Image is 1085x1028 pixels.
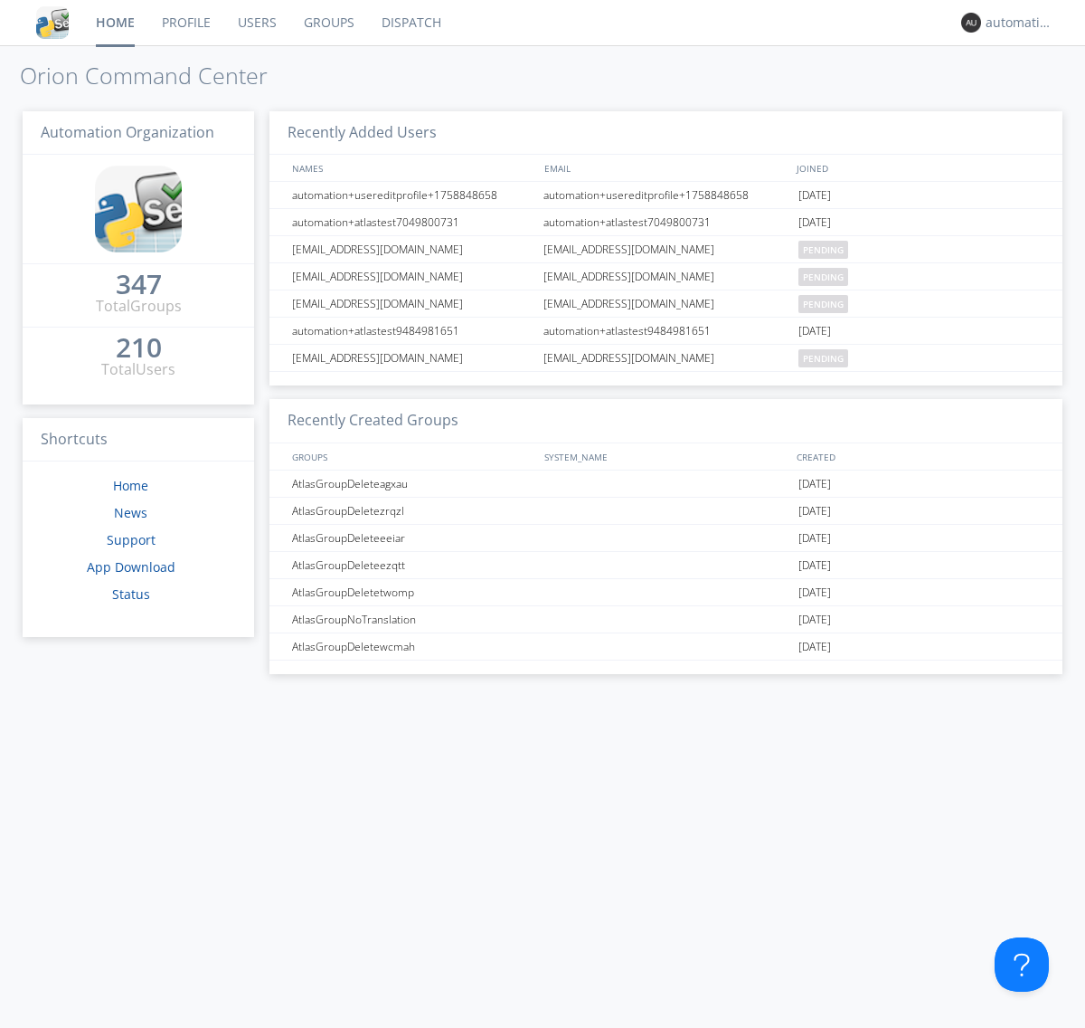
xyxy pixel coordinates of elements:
span: [DATE] [798,318,831,345]
div: AtlasGroupDeleteagxau [288,471,538,497]
span: pending [798,268,848,286]
div: AtlasGroupDeleteezqtt [288,552,538,578]
div: 210 [116,338,162,357]
div: automation+atlastest7049800731 [288,209,538,235]
div: AtlasGroupDeletezrqzl [288,498,538,524]
a: AtlasGroupDeletetwomp[DATE] [269,579,1062,606]
a: Support [107,531,156,548]
a: automation+atlastest9484981651automation+atlastest9484981651[DATE] [269,318,1062,345]
a: News [114,504,147,521]
div: automation+usereditprofile+1758848658 [539,182,794,208]
div: automation+atlas0035 [986,14,1053,32]
div: Total Groups [96,296,182,317]
div: [EMAIL_ADDRESS][DOMAIN_NAME] [288,263,538,290]
span: [DATE] [798,606,831,633]
img: cddb5a64eb264b2086981ab96f4c1ba7 [95,166,182,252]
div: [EMAIL_ADDRESS][DOMAIN_NAME] [539,290,794,317]
a: [EMAIL_ADDRESS][DOMAIN_NAME][EMAIL_ADDRESS][DOMAIN_NAME]pending [269,290,1062,318]
div: 347 [116,275,162,293]
div: AtlasGroupNoTranslation [288,606,538,633]
span: pending [798,295,848,313]
a: Status [112,585,150,603]
div: [EMAIL_ADDRESS][DOMAIN_NAME] [288,236,538,262]
iframe: Toggle Customer Support [995,938,1049,992]
div: AtlasGroupDeletetwomp [288,579,538,605]
a: AtlasGroupDeleteezqtt[DATE] [269,552,1062,579]
div: AtlasGroupDeleteeeiar [288,525,538,551]
span: [DATE] [798,633,831,661]
span: [DATE] [798,579,831,606]
a: [EMAIL_ADDRESS][DOMAIN_NAME][EMAIL_ADDRESS][DOMAIN_NAME]pending [269,345,1062,372]
img: cddb5a64eb264b2086981ab96f4c1ba7 [36,6,69,39]
span: [DATE] [798,471,831,498]
div: automation+atlastest7049800731 [539,209,794,235]
span: pending [798,349,848,367]
span: [DATE] [798,525,831,552]
div: EMAIL [540,155,792,181]
div: AtlasGroupDeletewcmah [288,633,538,660]
div: JOINED [792,155,1045,181]
span: [DATE] [798,552,831,579]
div: [EMAIL_ADDRESS][DOMAIN_NAME] [288,345,538,371]
a: AtlasGroupDeletewcmah[DATE] [269,633,1062,661]
span: [DATE] [798,182,831,209]
div: NAMES [288,155,535,181]
div: CREATED [792,443,1045,470]
a: 210 [116,338,162,359]
h3: Recently Created Groups [269,399,1062,443]
a: AtlasGroupDeleteeeiar[DATE] [269,525,1062,552]
a: Home [113,477,148,494]
a: AtlasGroupDeletezrqzl[DATE] [269,498,1062,525]
div: [EMAIL_ADDRESS][DOMAIN_NAME] [539,345,794,371]
div: automation+atlastest9484981651 [539,318,794,344]
div: GROUPS [288,443,535,470]
a: AtlasGroupDeleteagxau[DATE] [269,471,1062,498]
div: Total Users [101,359,175,380]
img: 373638.png [961,13,981,33]
a: [EMAIL_ADDRESS][DOMAIN_NAME][EMAIL_ADDRESS][DOMAIN_NAME]pending [269,263,1062,290]
span: [DATE] [798,209,831,236]
span: pending [798,241,848,259]
div: SYSTEM_NAME [540,443,792,470]
h3: Shortcuts [23,418,254,462]
h3: Recently Added Users [269,111,1062,156]
div: [EMAIL_ADDRESS][DOMAIN_NAME] [539,263,794,290]
div: automation+usereditprofile+1758848658 [288,182,538,208]
div: [EMAIL_ADDRESS][DOMAIN_NAME] [539,236,794,262]
div: [EMAIL_ADDRESS][DOMAIN_NAME] [288,290,538,317]
a: [EMAIL_ADDRESS][DOMAIN_NAME][EMAIL_ADDRESS][DOMAIN_NAME]pending [269,236,1062,263]
a: automation+usereditprofile+1758848658automation+usereditprofile+1758848658[DATE] [269,182,1062,209]
span: [DATE] [798,498,831,525]
a: automation+atlastest7049800731automation+atlastest7049800731[DATE] [269,209,1062,236]
div: automation+atlastest9484981651 [288,318,538,344]
a: AtlasGroupNoTranslation[DATE] [269,606,1062,633]
span: Automation Organization [41,122,214,142]
a: 347 [116,275,162,296]
a: App Download [87,558,175,576]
